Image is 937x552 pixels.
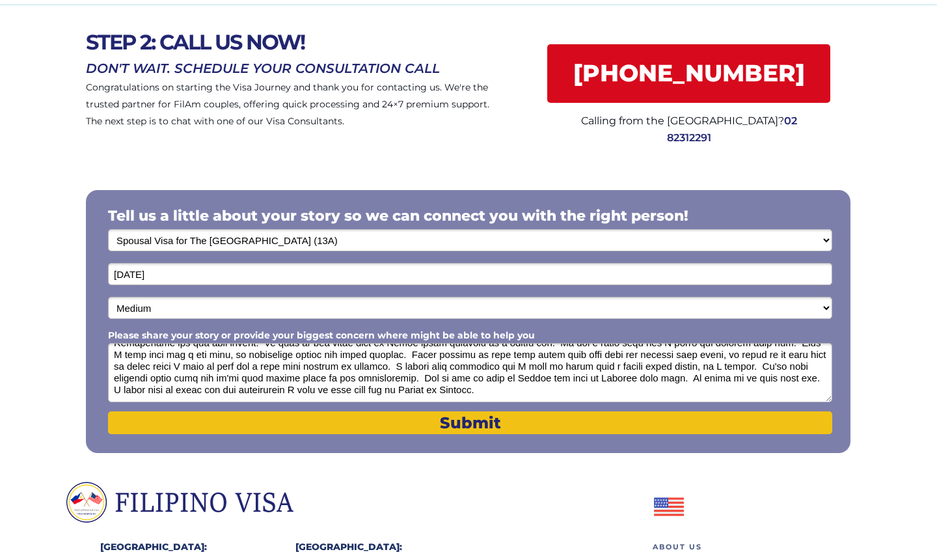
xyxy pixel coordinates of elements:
span: DON'T WAIT. SCHEDULE YOUR CONSULTATION CALL [86,61,440,76]
input: Date of Birth (mm/dd/yyyy) [108,263,832,285]
span: ABOUT US [653,542,702,551]
span: Submit [108,413,832,432]
span: [PHONE_NUMBER] [547,59,830,87]
a: [PHONE_NUMBER] [547,44,830,103]
span: STEP 2: CALL US NOW! [86,29,305,55]
span: Please share your story or provide your biggest concern where might be able to help you [108,329,535,341]
span: Calling from the [GEOGRAPHIC_DATA]? [581,115,784,127]
button: Submit [108,411,832,434]
span: Congratulations on starting the Visa Journey and thank you for contacting us. We're the trusted p... [86,81,489,127]
span: Tell us a little about your story so we can connect you with the right person! [108,207,688,225]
